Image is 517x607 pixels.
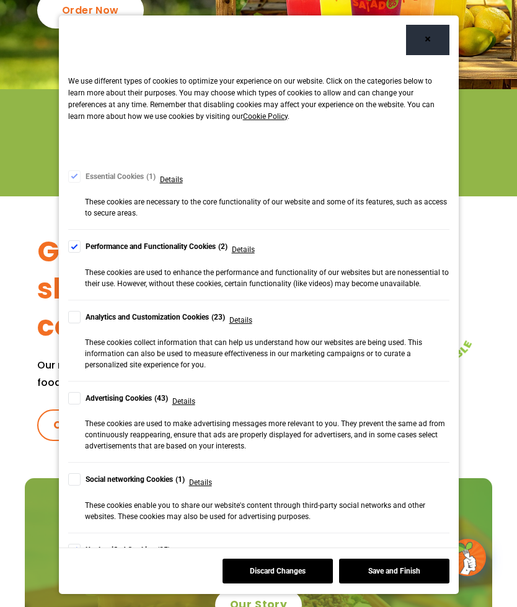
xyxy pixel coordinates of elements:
[85,267,449,289] div: These cookies are used to enhance the performance and functionality of our websites but are nones...
[85,418,449,452] div: These cookies are used to make advertising messages more relevant to you. They prevent the same a...
[339,559,449,583] button: Save and Finish
[406,25,449,55] button: Close
[86,473,185,486] div: Social networking Cookies
[86,170,156,183] div: Essential Cookies
[86,311,226,323] div: Analytics and Customization Cookies
[85,500,449,522] div: These cookies enable you to share our website's content through third-party social networks and o...
[160,173,183,186] span: Details
[85,337,449,370] div: These cookies collect information that can help us understand how our websites are being used. Th...
[85,196,449,219] div: These cookies are necessary to the core functionality of our website and some of its features, su...
[223,559,333,583] button: Discard Changes
[172,395,195,408] span: Details
[211,311,225,323] div: 23
[243,112,288,121] span: Cookie Policy
[68,76,449,141] p: We use different types of cookies to optimize your experience on our website. Click on the catego...
[154,392,168,404] div: 43
[86,544,171,556] div: Unclassified Cookies
[59,15,459,594] div: Cookie Consent Preferences
[146,170,156,183] div: 1
[175,473,185,486] div: 1
[157,544,170,556] div: 25
[232,243,255,256] span: Details
[229,314,252,326] span: Details
[218,240,228,253] div: 2
[189,476,212,489] span: Details
[175,547,198,559] span: Details
[86,240,228,253] div: Performance and Functionality Cookies
[86,392,169,404] div: Advertising Cookies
